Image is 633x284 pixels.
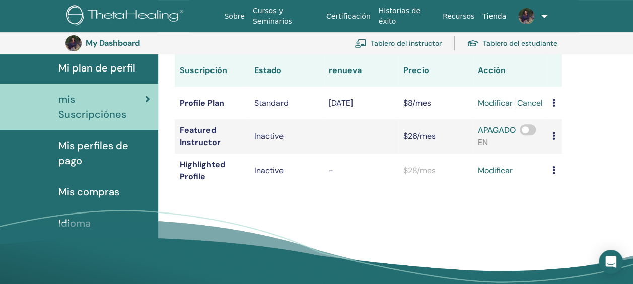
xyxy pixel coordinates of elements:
[220,7,248,26] a: Sobre
[403,131,436,141] span: $26/mes
[58,138,150,168] span: Mis perfiles de pago
[254,165,319,177] p: Inactive
[66,5,187,28] img: logo.png
[478,7,510,26] a: Tienda
[249,54,324,87] th: Estado
[355,39,367,48] img: chalkboard-teacher.svg
[254,130,319,143] div: Inactive
[254,97,319,109] div: Standard
[398,54,473,87] th: Precio
[478,165,513,177] a: modificar
[175,87,249,119] td: Profile Plan
[467,32,557,54] a: Tablero del estudiante
[473,54,547,87] th: Acción
[175,154,249,188] td: Highlighted Profile
[355,32,442,54] a: Tablero del instructor
[478,125,516,135] span: APAGADO
[329,98,353,108] span: [DATE]
[58,60,135,76] span: Mi plan de perfil
[375,2,439,31] a: Historias de éxito
[175,119,249,154] td: Featured Instructor
[249,2,322,31] a: Cursos y Seminarios
[329,165,333,176] span: -
[478,97,513,109] a: modificar
[322,7,375,26] a: Certificación
[58,184,119,199] span: Mis compras
[86,38,186,48] h3: My Dashboard
[65,35,82,51] img: default.jpg
[58,92,145,122] span: mis Suscripciónes
[403,98,431,108] span: $8/mes
[517,97,543,109] a: Cancel
[599,250,623,274] div: Open Intercom Messenger
[467,39,479,48] img: graduation-cap.svg
[403,165,436,176] span: $28/mes
[478,137,488,148] span: EN
[175,54,249,87] th: Suscripción
[324,54,398,87] th: renueva
[518,8,534,24] img: default.jpg
[439,7,478,26] a: Recursos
